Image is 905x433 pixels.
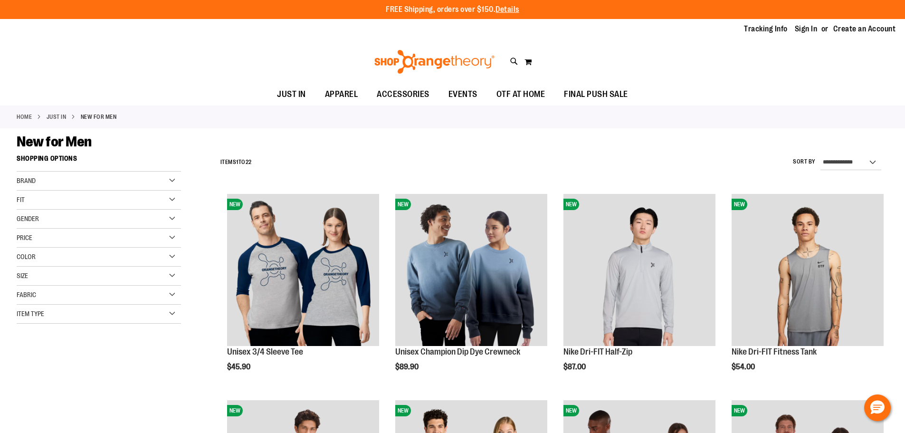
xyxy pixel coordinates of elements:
[487,84,555,106] a: OTF AT HOME
[554,84,638,106] a: FINAL PUSH SALE
[395,363,420,371] span: $89.90
[17,310,44,318] span: Item Type
[732,199,747,210] span: NEW
[17,215,39,222] span: Gender
[563,194,715,346] img: Nike Dri-FIT Half-Zip
[395,194,547,346] img: Unisex Champion Dip Dye Crewneck
[315,84,368,106] a: APPAREL
[227,405,243,416] span: NEW
[17,253,36,260] span: Color
[367,84,439,106] a: ACCESSORIES
[227,199,243,210] span: NEW
[17,177,36,184] span: Brand
[377,84,429,105] span: ACCESSORIES
[17,272,28,279] span: Size
[277,84,306,105] span: JUST IN
[220,155,252,170] h2: Items to
[227,347,303,356] a: Unisex 3/4 Sleeve Tee
[744,24,788,34] a: Tracking Info
[227,194,379,347] a: Unisex 3/4 Sleeve TeeNEW
[227,363,252,371] span: $45.90
[563,405,579,416] span: NEW
[17,291,36,298] span: Fabric
[17,234,32,241] span: Price
[395,199,411,210] span: NEW
[17,113,32,121] a: Home
[395,405,411,416] span: NEW
[386,4,519,15] p: FREE Shipping, orders over $150.
[227,194,379,346] img: Unisex 3/4 Sleeve Tee
[236,159,238,165] span: 1
[439,84,487,106] a: EVENTS
[496,84,545,105] span: OTF AT HOME
[395,347,520,356] a: Unisex Champion Dip Dye Crewneck
[222,189,384,395] div: product
[864,395,891,421] button: Hello, have a question? Let’s chat.
[559,189,720,395] div: product
[563,363,587,371] span: $87.00
[391,189,552,395] div: product
[246,159,252,165] span: 22
[17,150,181,172] strong: Shopping Options
[732,194,884,347] a: Nike Dri-FIT Fitness TankNEW
[833,24,896,34] a: Create an Account
[795,24,818,34] a: Sign In
[81,113,117,121] strong: New for Men
[267,84,315,105] a: JUST IN
[727,189,888,395] div: product
[373,50,496,74] img: Shop Orangetheory
[395,194,547,347] a: Unisex Champion Dip Dye CrewneckNEW
[448,84,477,105] span: EVENTS
[17,196,25,203] span: Fit
[17,134,92,150] span: New for Men
[563,199,579,210] span: NEW
[495,5,519,14] a: Details
[793,158,816,166] label: Sort By
[564,84,628,105] span: FINAL PUSH SALE
[732,347,817,356] a: Nike Dri-FIT Fitness Tank
[563,194,715,347] a: Nike Dri-FIT Half-ZipNEW
[732,405,747,416] span: NEW
[732,363,756,371] span: $54.00
[563,347,632,356] a: Nike Dri-FIT Half-Zip
[325,84,358,105] span: APPAREL
[47,113,67,121] a: JUST IN
[732,194,884,346] img: Nike Dri-FIT Fitness Tank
